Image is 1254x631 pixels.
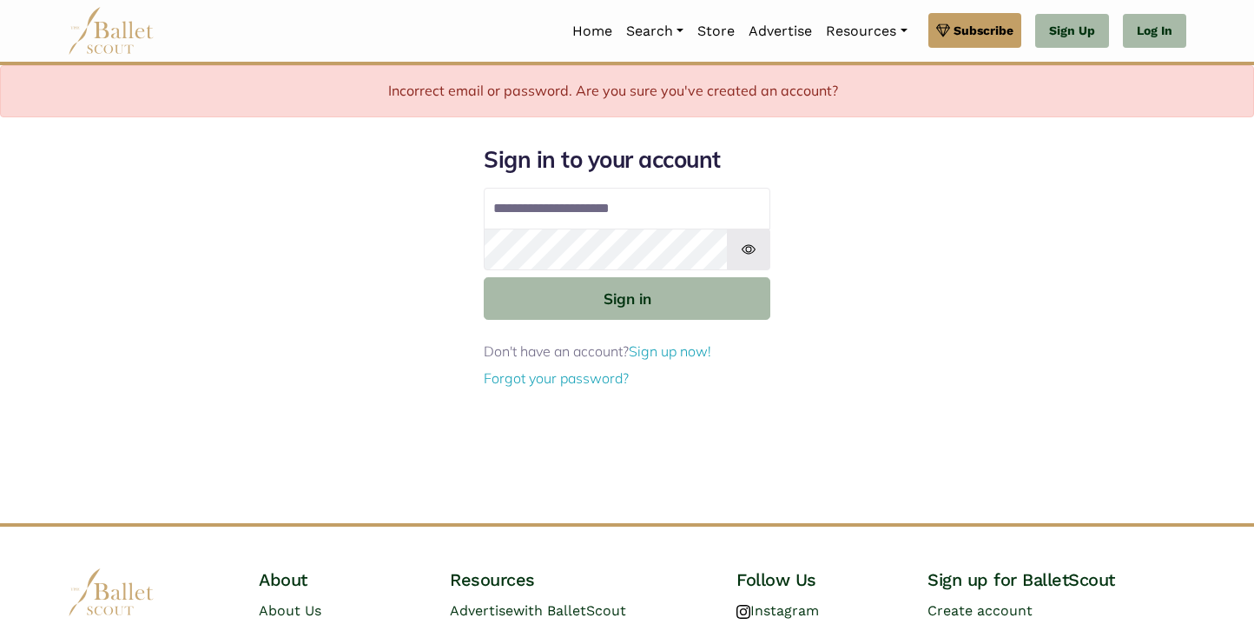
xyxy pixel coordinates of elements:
a: Advertise [742,13,819,50]
a: Search [619,13,690,50]
a: Store [690,13,742,50]
a: Sign Up [1035,14,1109,49]
img: logo [68,568,155,616]
span: with BalletScout [513,602,626,619]
h4: Sign up for BalletScout [927,568,1186,591]
h4: About [259,568,422,591]
p: Don't have an account? [484,341,770,363]
img: gem.svg [936,21,950,40]
span: Subscribe [954,21,1013,40]
img: instagram logo [736,605,750,619]
a: Home [565,13,619,50]
a: Subscribe [928,13,1021,48]
a: About Us [259,602,321,619]
a: Resources [819,13,914,50]
h4: Resources [450,568,709,591]
a: Log In [1123,14,1186,49]
a: Create account [927,602,1033,619]
a: Forgot your password? [484,369,629,387]
a: Instagram [736,602,819,619]
a: Advertisewith BalletScout [450,602,626,619]
h1: Sign in to your account [484,145,770,175]
a: Sign up now! [629,342,711,360]
button: Sign in [484,277,770,320]
h4: Follow Us [736,568,900,591]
